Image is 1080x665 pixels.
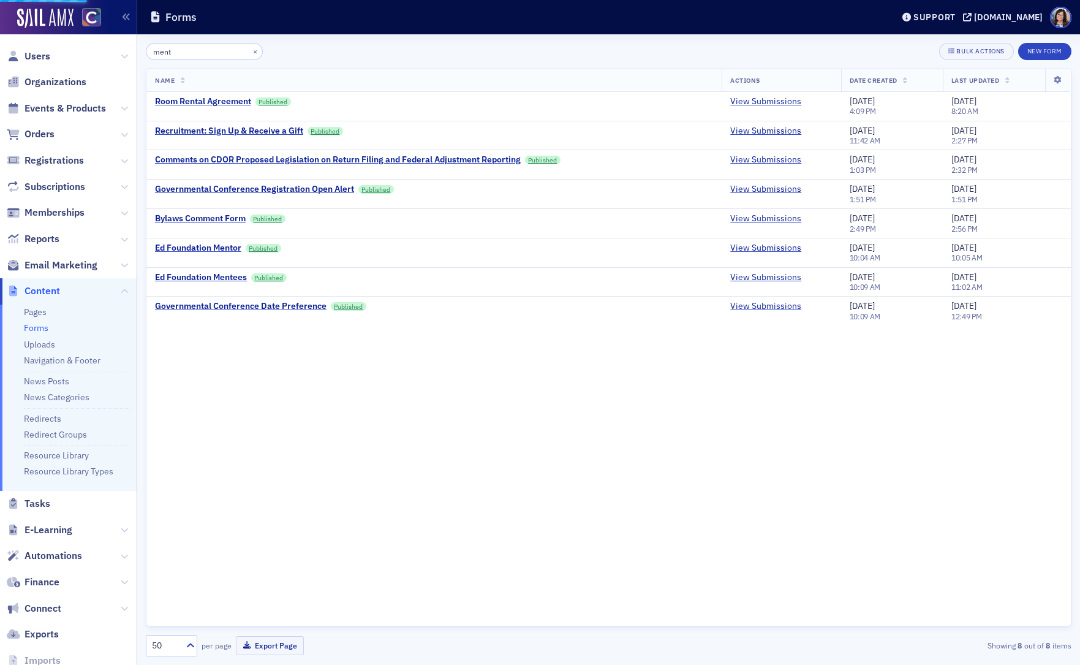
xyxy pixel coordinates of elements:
[951,194,978,204] time: 1:51 PM
[7,628,59,641] a: Exports
[146,43,263,60] input: Search…
[25,127,55,141] span: Orders
[7,50,50,63] a: Users
[730,96,801,107] a: View Submissions
[24,376,69,387] a: News Posts
[850,125,875,136] span: [DATE]
[850,194,876,204] time: 1:51 PM
[974,12,1043,23] div: [DOMAIN_NAME]
[25,102,106,115] span: Events & Products
[1050,7,1071,28] span: Profile
[951,96,976,107] span: [DATE]
[24,392,89,403] a: News Categories
[525,156,561,164] a: Published
[25,75,86,89] span: Organizations
[1044,640,1052,651] strong: 8
[250,45,261,56] button: ×
[25,576,59,589] span: Finance
[25,523,72,537] span: E-Learning
[956,48,1004,55] div: Bulk Actions
[951,165,978,175] time: 2:32 PM
[155,272,247,283] a: Ed Foundation Mentees
[7,206,85,219] a: Memberships
[7,75,86,89] a: Organizations
[24,450,89,461] a: Resource Library
[25,154,84,167] span: Registrations
[7,154,84,167] a: Registrations
[730,301,801,312] a: View Submissions
[25,628,59,641] span: Exports
[7,232,59,246] a: Reports
[730,126,801,137] a: View Submissions
[155,243,241,254] a: Ed Foundation Mentor
[7,523,72,537] a: E-Learning
[74,8,101,29] a: View Homepage
[25,602,61,615] span: Connect
[255,97,291,106] a: Published
[730,154,801,165] a: View Submissions
[152,639,179,652] div: 50
[951,300,976,311] span: [DATE]
[24,429,87,440] a: Redirect Groups
[7,549,82,563] a: Automations
[850,253,881,262] time: 10:04 AM
[24,413,61,424] a: Redirects
[730,272,801,283] a: View Submissions
[850,300,875,311] span: [DATE]
[24,339,55,350] a: Uploads
[25,549,82,563] span: Automations
[1018,43,1071,60] button: New Form
[913,12,956,23] div: Support
[24,355,100,366] a: Navigation & Footer
[202,640,232,651] label: per page
[850,183,875,194] span: [DATE]
[951,125,976,136] span: [DATE]
[155,184,354,195] a: Governmental Conference Registration Open Alert
[951,282,983,292] time: 11:02 AM
[155,154,521,165] a: Comments on CDOR Proposed Legislation on Return Filing and Federal Adjustment Reporting
[951,272,976,283] span: [DATE]
[951,76,999,85] span: Last Updated
[251,273,287,282] a: Published
[250,215,285,223] a: Published
[850,224,876,234] time: 2:49 PM
[771,640,1071,651] div: Showing out of items
[155,301,327,312] a: Governmental Conference Date Preference
[7,576,59,589] a: Finance
[951,253,983,262] time: 10:05 AM
[155,126,303,137] a: Recruitment: Sign Up & Receive a Gift
[7,259,97,272] a: Email Marketing
[7,284,60,298] a: Content
[939,43,1013,60] button: Bulk Actions
[951,224,978,234] time: 2:56 PM
[1018,45,1071,56] a: New Form
[155,213,246,224] a: Bylaws Comment Form
[25,50,50,63] span: Users
[850,165,876,175] time: 1:03 PM
[308,127,343,135] a: Published
[25,259,97,272] span: Email Marketing
[7,602,61,615] a: Connect
[850,272,875,283] span: [DATE]
[25,180,85,194] span: Subscriptions
[155,96,251,107] a: Room Rental Agreement
[24,306,47,317] a: Pages
[7,127,55,141] a: Orders
[7,180,85,194] a: Subscriptions
[951,135,978,145] time: 2:27 PM
[850,311,881,321] time: 10:09 AM
[850,213,875,224] span: [DATE]
[25,284,60,298] span: Content
[17,9,74,28] a: SailAMX
[951,154,976,165] span: [DATE]
[25,497,50,511] span: Tasks
[7,497,50,511] a: Tasks
[155,76,175,85] span: Name
[25,232,59,246] span: Reports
